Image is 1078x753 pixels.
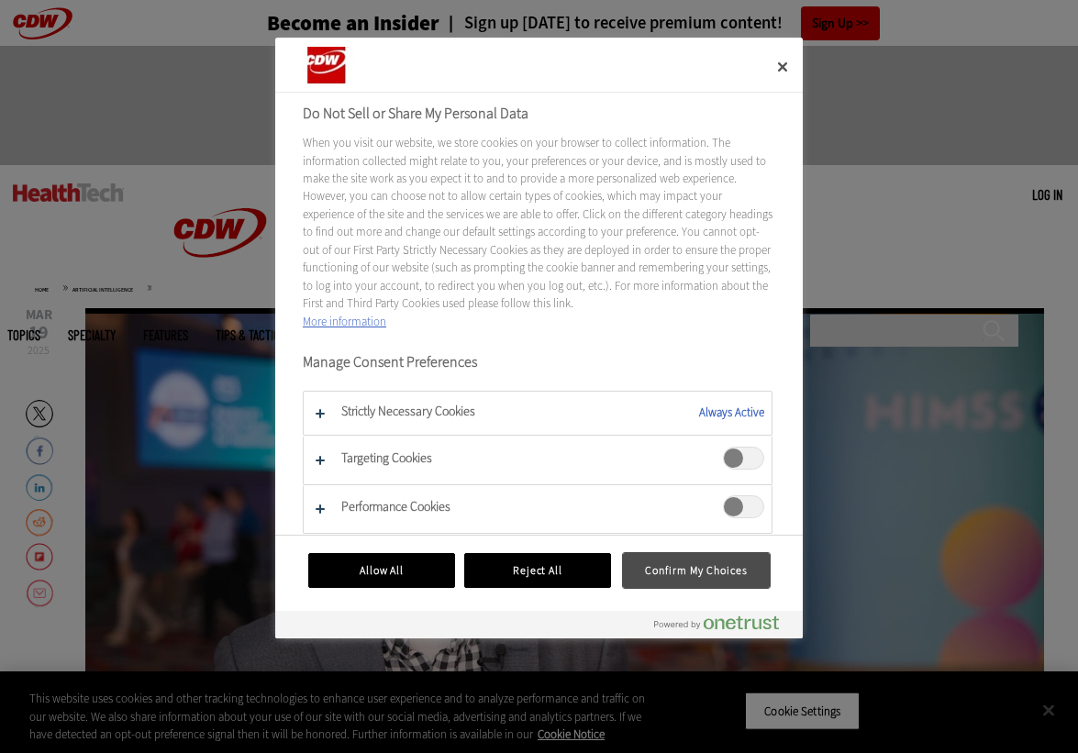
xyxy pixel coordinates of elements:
div: Company Logo [303,47,413,83]
img: Company Logo [303,47,392,83]
button: Allow All [308,553,455,588]
h2: Do Not Sell or Share My Personal Data [303,103,772,125]
button: Close [762,47,803,87]
img: Powered by OneTrust Opens in a new Tab [654,615,779,630]
h3: Manage Consent Preferences [303,353,772,382]
span: Targeting Cookies [723,447,764,470]
span: Performance Cookies [723,495,764,518]
button: Confirm My Choices [623,553,770,588]
a: More information about your privacy, opens in a new tab [303,314,386,329]
div: When you visit our website, we store cookies on your browser to collect information. The informat... [303,134,772,330]
button: Reject All [464,553,611,588]
a: Powered by OneTrust Opens in a new Tab [654,615,794,638]
div: Preference center [275,38,803,638]
div: Do Not Sell or Share My Personal Data [275,38,803,638]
